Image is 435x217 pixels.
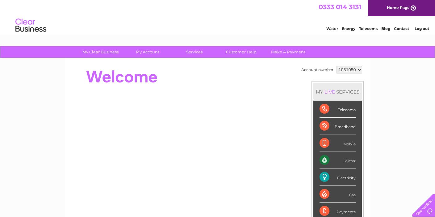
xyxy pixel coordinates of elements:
[15,16,47,35] img: logo.png
[323,89,336,95] div: LIVE
[75,46,126,58] a: My Clear Business
[216,46,267,58] a: Customer Help
[320,186,356,203] div: Gas
[326,26,338,31] a: Water
[394,26,409,31] a: Contact
[320,169,356,186] div: Electricity
[359,26,378,31] a: Telecoms
[169,46,220,58] a: Services
[320,152,356,169] div: Water
[122,46,173,58] a: My Account
[72,3,364,30] div: Clear Business is a trading name of Verastar Limited (registered in [GEOGRAPHIC_DATA] No. 3667643...
[320,118,356,135] div: Broadband
[320,135,356,152] div: Mobile
[342,26,355,31] a: Energy
[313,83,362,101] div: MY SERVICES
[300,65,335,75] td: Account number
[263,46,314,58] a: Make A Payment
[319,3,361,11] a: 0333 014 3131
[415,26,429,31] a: Log out
[320,101,356,118] div: Telecoms
[381,26,390,31] a: Blog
